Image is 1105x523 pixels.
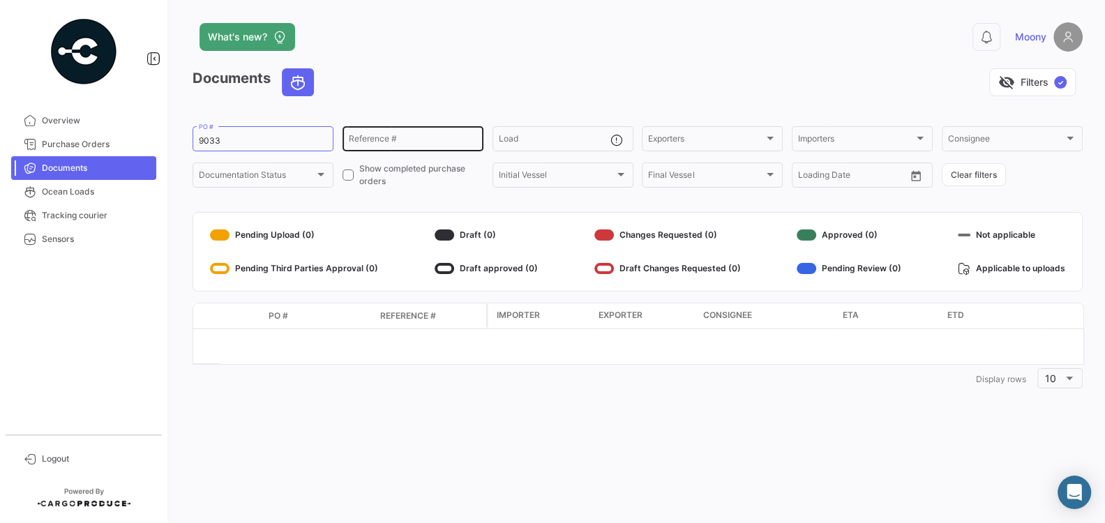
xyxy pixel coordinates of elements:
[976,374,1026,384] span: Display rows
[11,109,156,132] a: Overview
[42,209,151,222] span: Tracking courier
[648,136,764,146] span: Exporters
[11,132,156,156] a: Purchase Orders
[11,204,156,227] a: Tracking courier
[42,453,151,465] span: Logout
[263,304,375,328] datatable-header-cell: PO #
[193,68,318,96] h3: Documents
[837,303,942,328] datatable-header-cell: ETA
[798,136,914,146] span: Importers
[42,138,151,151] span: Purchase Orders
[210,224,378,246] div: Pending Upload (0)
[210,257,378,280] div: Pending Third Parties Approval (0)
[359,162,483,188] span: Show completed purchase orders
[942,303,1046,328] datatable-header-cell: ETD
[698,303,837,328] datatable-header-cell: Consignee
[947,309,964,321] span: ETD
[42,114,151,127] span: Overview
[375,304,486,328] datatable-header-cell: Reference #
[905,165,926,186] button: Open calendar
[942,163,1006,186] button: Clear filters
[958,257,1065,280] div: Applicable to uploads
[42,233,151,245] span: Sensors
[269,310,288,322] span: PO #
[11,156,156,180] a: Documents
[948,136,1064,146] span: Consignee
[827,172,878,182] input: To
[1045,372,1056,384] span: 10
[11,227,156,251] a: Sensors
[1054,76,1067,89] span: ✓
[599,309,642,321] span: Exporter
[200,23,295,51] button: What's new?
[797,224,901,246] div: Approved (0)
[435,257,538,280] div: Draft approved (0)
[989,68,1076,96] button: visibility_offFilters✓
[488,303,593,328] datatable-header-cell: Importer
[497,309,540,321] span: Importer
[208,30,267,44] span: What's new?
[1058,476,1091,509] div: Abrir Intercom Messenger
[435,224,538,246] div: Draft (0)
[593,303,698,328] datatable-header-cell: Exporter
[380,310,436,322] span: Reference #
[11,180,156,204] a: Ocean Loads
[49,17,119,86] img: powered-by.png
[283,69,313,96] button: Ocean
[797,257,901,280] div: Pending Review (0)
[221,310,263,321] datatable-header-cell: Transport mode
[1053,22,1083,52] img: placeholder-user.png
[648,172,764,182] span: Final Vessel
[42,185,151,198] span: Ocean Loads
[958,224,1065,246] div: Not applicable
[42,162,151,174] span: Documents
[499,172,615,182] span: Initial Vessel
[703,309,752,321] span: Consignee
[199,172,315,182] span: Documentation Status
[1015,30,1046,44] span: Moony
[798,172,818,182] input: From
[843,309,859,321] span: ETA
[594,224,741,246] div: Changes Requested (0)
[998,74,1015,91] span: visibility_off
[594,257,741,280] div: Draft Changes Requested (0)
